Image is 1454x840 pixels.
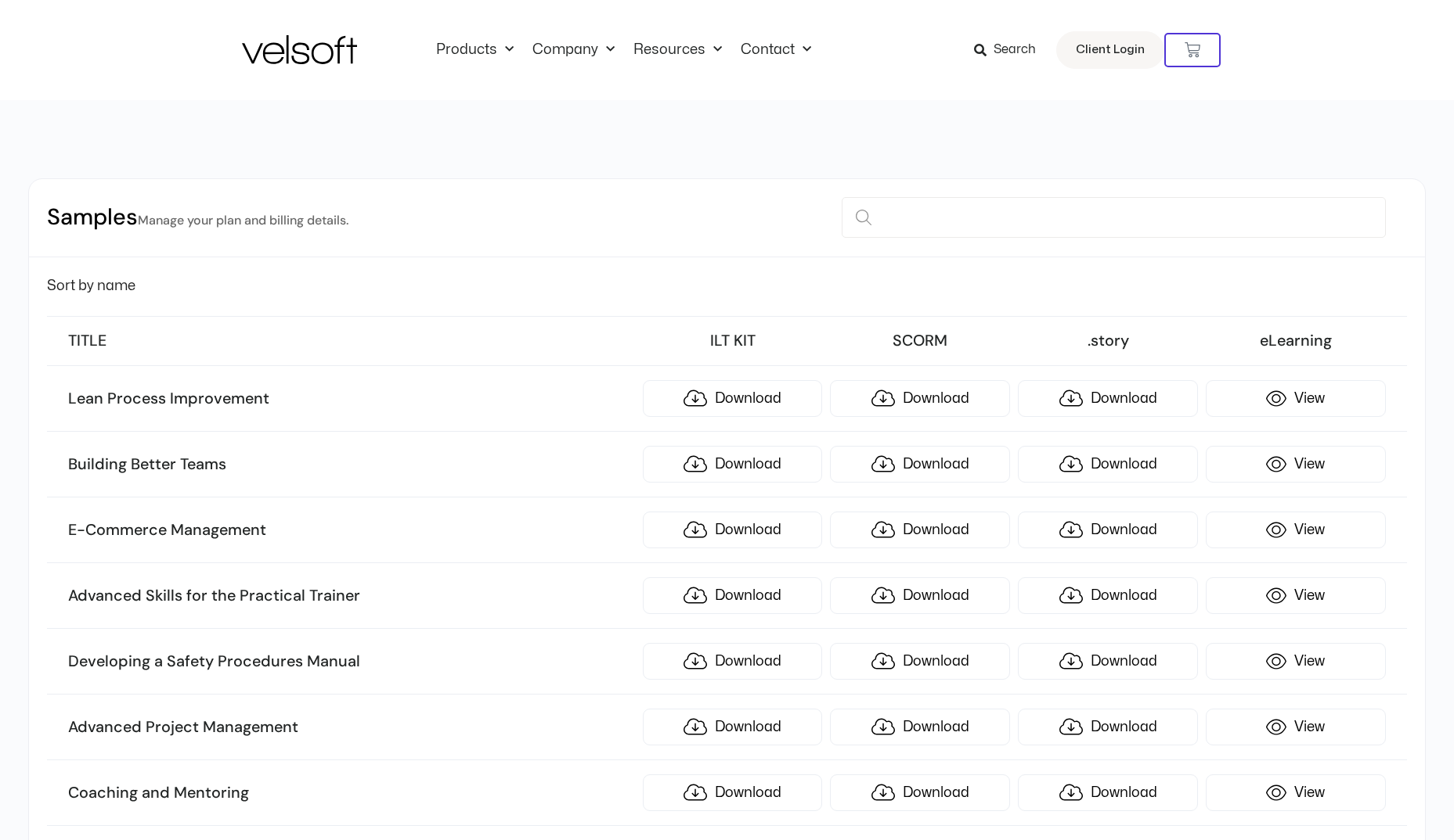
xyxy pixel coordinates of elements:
[68,389,634,409] h3: Lean Process Improvement
[68,652,634,672] h3: Developing a Safety Procedures Manual
[523,41,624,59] a: CompanyMenu Toggle
[1018,512,1198,548] a: Download
[974,37,1047,63] a: Search
[643,331,823,351] h3: ILT KIT
[1018,380,1198,417] a: Download
[1206,446,1386,483] a: View
[830,577,1010,614] a: Download
[643,774,823,811] a: Download
[1018,774,1198,811] a: Download
[1018,331,1198,351] h3: .story
[1018,577,1198,614] a: Download
[1206,643,1386,680] a: View
[830,380,1010,417] a: Download
[1018,643,1198,680] a: Download
[68,520,634,540] h3: E-Commerce Management
[1018,446,1198,483] a: Download
[1056,31,1164,69] a: Client Login
[1206,331,1386,351] h3: eLearning
[138,212,348,228] small: Manage your plan and billing details.
[68,586,634,606] h3: Advanced Skills for the Practical Trainer
[427,41,821,59] nav: Menu
[830,774,1010,811] a: Download
[830,331,1010,351] h3: SCORM
[643,512,823,548] a: Download
[1206,774,1386,811] a: View
[1206,512,1386,548] a: View
[643,709,823,745] a: Download
[68,331,634,351] h3: TITLE
[427,41,523,59] a: ProductsMenu Toggle
[830,643,1010,680] a: Download
[830,446,1010,483] a: Download
[830,512,1010,548] a: Download
[1206,380,1386,417] a: View
[1076,40,1145,60] span: Client Login
[1206,709,1386,745] a: View
[47,279,135,293] span: Sort by name
[1206,577,1386,614] a: View
[68,454,634,475] h3: Building Better Teams
[624,41,731,59] a: ResourcesMenu Toggle
[643,577,823,614] a: Download
[731,41,821,59] a: ContactMenu Toggle
[68,783,634,803] h3: Coaching and Mentoring
[1018,709,1198,745] a: Download
[68,717,634,738] h3: Advanced Project Management
[643,380,823,417] a: Download
[643,446,823,483] a: Download
[242,35,357,64] img: Velsoft Training Materials
[830,709,1010,745] a: Download
[994,40,1036,60] span: Search
[47,203,348,233] h2: Samples
[643,643,823,680] a: Download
